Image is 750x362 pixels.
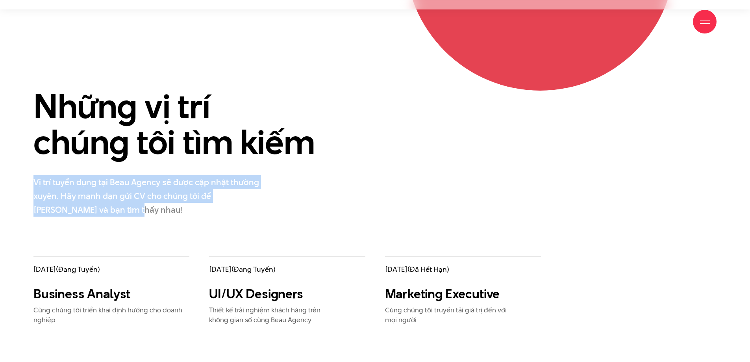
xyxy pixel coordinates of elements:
[385,286,511,302] h3: Marketing Executive
[209,264,365,274] span: [DATE]
[33,264,189,274] span: [DATE]
[209,305,335,325] p: Thiết kế trải nghiệm khách hàng trên không gian số cùng Beau Agency
[231,264,276,274] span: (đang tuyển)
[33,88,320,160] h2: Những vị trí chúng tôi tìm kiếm
[33,305,189,325] p: Cùng chúng tôi triển khai định hướng cho doanh nghiệp
[209,286,335,302] h3: UI/UX Designers
[33,175,262,217] p: Vị trí tuyển dụng tại Beau Agency sẽ được cập nhật thường xuyên. Hãy mạnh dạn gửi CV cho chúng tô...
[385,305,511,325] p: Cùng chúng tôi truyền tải giá trị đến với mọi người
[56,264,100,274] span: (đang tuyển)
[407,264,449,274] span: (đã hết hạn)
[33,286,189,302] h3: Business Analyst
[385,264,541,274] span: [DATE]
